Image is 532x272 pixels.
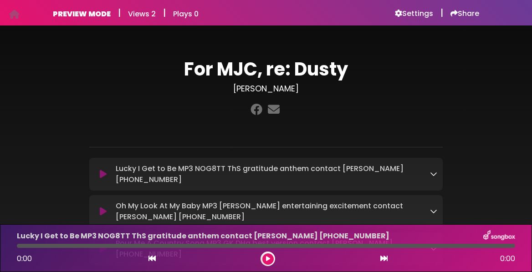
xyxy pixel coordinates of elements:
h6: PREVIEW MODE [53,10,111,18]
a: Settings [395,9,433,18]
span: 0:00 [500,253,515,264]
p: Lucky I Get to Be MP3 NOG8TT ThS gratitude anthem contact [PERSON_NAME] [PHONE_NUMBER] [116,163,430,185]
h5: | [163,7,166,18]
a: Share [450,9,479,18]
h1: For MJC, re: Dusty [89,58,443,80]
h5: | [118,7,121,18]
h6: Plays 0 [173,10,199,18]
p: Lucky I Get to Be MP3 NOG8TT ThS gratitude anthem contact [PERSON_NAME] [PHONE_NUMBER] [17,231,389,242]
h3: [PERSON_NAME] [89,84,443,94]
p: Oh My Look At My Baby MP3 [PERSON_NAME] entertaining excitement contact [PERSON_NAME] [PHONE_NUMBER] [116,201,430,222]
img: songbox-logo-white.png [483,230,515,242]
h5: | [440,7,443,18]
h6: Views 2 [128,10,156,18]
span: 0:00 [17,253,32,264]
